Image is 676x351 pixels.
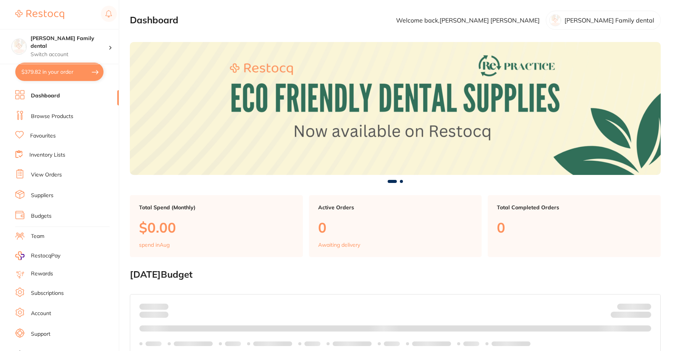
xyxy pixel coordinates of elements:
a: Subscriptions [31,290,64,297]
a: Suppliers [31,192,53,199]
h2: [DATE] Budget [130,269,661,280]
p: Labels extended [253,341,292,347]
p: $0.00 [139,220,294,235]
a: Budgets [31,212,52,220]
a: Active Orders0Awaiting delivery [309,195,482,257]
p: spend in Aug [139,242,170,248]
a: Support [31,330,50,338]
img: Dashboard [130,42,661,175]
p: Labels [384,341,400,347]
p: Switch account [31,51,108,58]
p: 0 [318,220,473,235]
p: Active Orders [318,204,473,210]
a: Browse Products [31,113,73,120]
img: Restocq Logo [15,10,64,19]
a: Team [31,233,44,240]
a: Total Spend (Monthly)$0.00spend inAug [130,195,303,257]
a: Total Completed Orders0 [488,195,661,257]
p: [PERSON_NAME] Family dental [564,17,654,24]
img: Westbrook Family dental [12,39,26,53]
p: Awaiting delivery [318,242,360,248]
a: RestocqPay [15,251,60,260]
p: 0 [497,220,652,235]
p: Remaining: [611,310,651,319]
strong: $0.00 [155,303,168,310]
p: Welcome back, [PERSON_NAME] [PERSON_NAME] [396,17,540,24]
p: Labels extended [174,341,213,347]
p: Total Spend (Monthly) [139,204,294,210]
p: Budget: [617,304,651,310]
p: Total Completed Orders [497,204,652,210]
p: Spent: [139,304,168,310]
p: Labels extended [333,341,372,347]
a: Favourites [30,132,56,140]
p: Labels [304,341,320,347]
a: View Orders [31,171,62,179]
p: Labels extended [412,341,451,347]
strong: $0.00 [638,312,651,319]
h2: Dashboard [130,15,178,26]
img: RestocqPay [15,251,24,260]
p: Labels [463,341,479,347]
a: Inventory Lists [29,151,65,159]
span: RestocqPay [31,252,60,260]
button: $379.82 in your order [15,63,104,81]
h4: Westbrook Family dental [31,35,108,50]
p: Labels extended [492,341,530,347]
a: Dashboard [31,92,60,100]
strong: $NaN [636,303,651,310]
a: Account [31,310,51,317]
p: month [139,310,168,319]
a: Rewards [31,270,53,278]
p: Labels [146,341,162,347]
a: Restocq Logo [15,6,64,23]
p: Labels [225,341,241,347]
